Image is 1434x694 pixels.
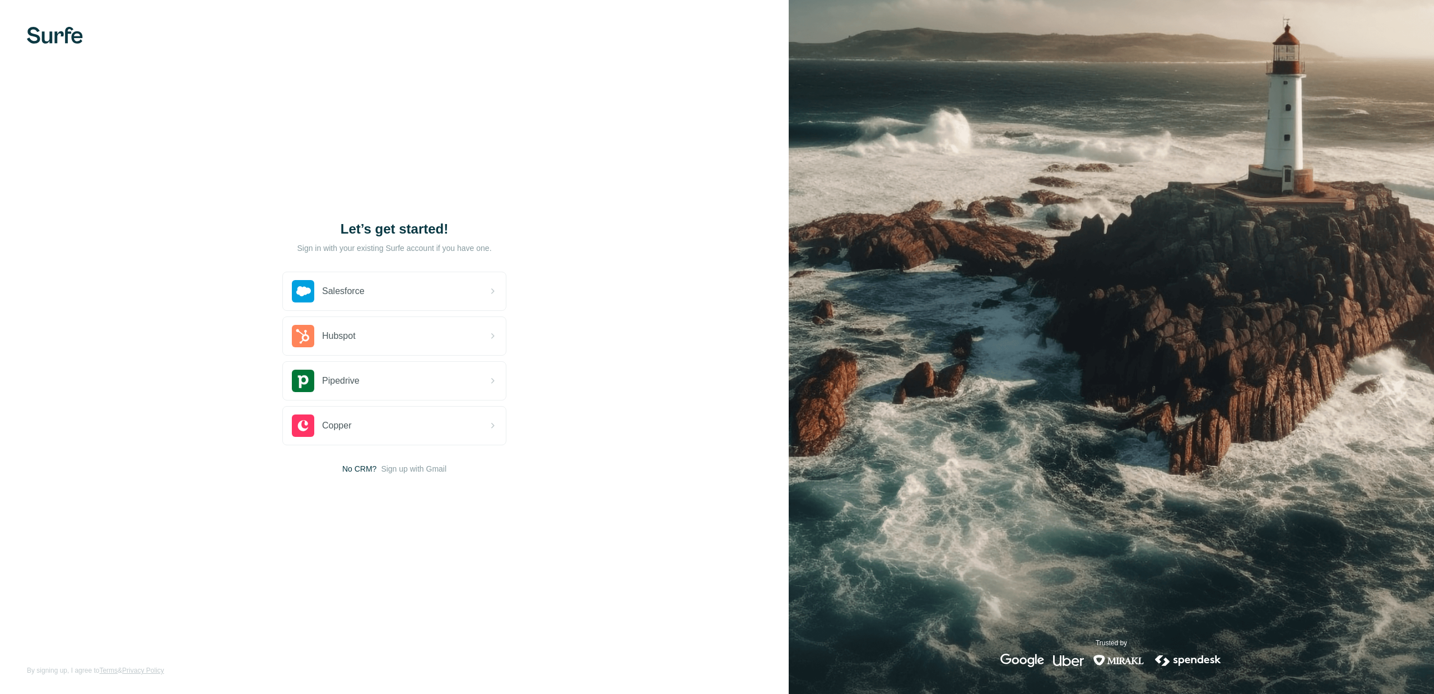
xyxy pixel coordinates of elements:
span: By signing up, I agree to & [27,665,164,676]
span: Pipedrive [322,374,360,388]
img: pipedrive's logo [292,370,314,392]
img: copper's logo [292,414,314,437]
button: Sign up with Gmail [381,463,446,474]
span: No CRM? [342,463,376,474]
span: Hubspot [322,329,356,343]
img: spendesk's logo [1153,654,1223,667]
span: Copper [322,419,351,432]
img: mirakl's logo [1093,654,1144,667]
span: Salesforce [322,285,365,298]
img: hubspot's logo [292,325,314,347]
a: Terms [99,667,118,674]
img: uber's logo [1053,654,1084,667]
p: Trusted by [1096,638,1127,648]
p: Sign in with your existing Surfe account if you have one. [297,243,491,254]
img: Surfe's logo [27,27,83,44]
a: Privacy Policy [122,667,164,674]
img: salesforce's logo [292,280,314,302]
h1: Let’s get started! [282,220,506,238]
img: google's logo [1000,654,1044,667]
